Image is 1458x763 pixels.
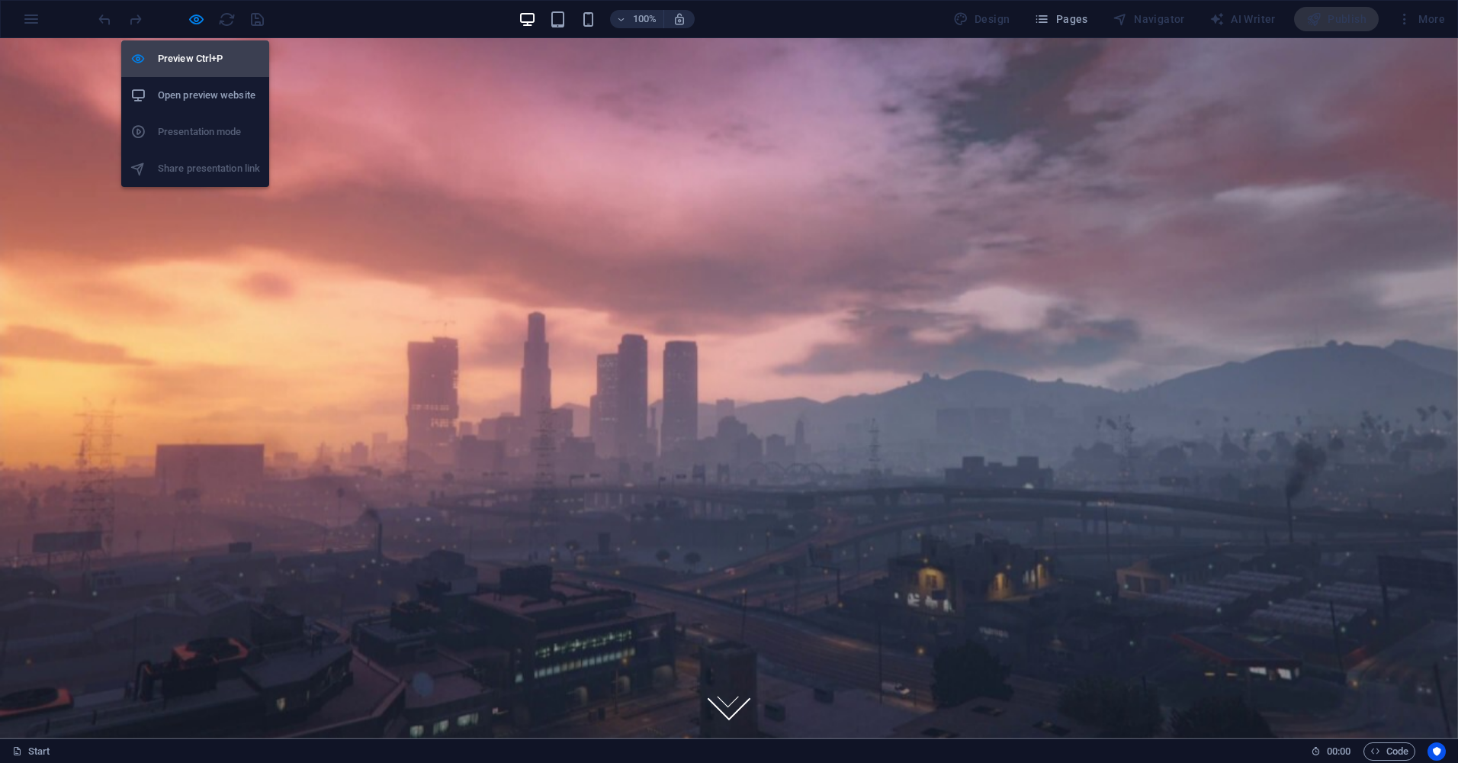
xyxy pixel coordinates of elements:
[1370,742,1408,761] span: Code
[1327,742,1350,761] span: 00 00
[1034,11,1087,27] span: Pages
[158,86,260,105] h6: Open preview website
[1427,742,1446,761] button: Usercentrics
[673,12,686,26] i: On resize automatically adjust zoom level to fit chosen device.
[1028,7,1093,31] button: Pages
[1363,742,1415,761] button: Code
[610,10,664,28] button: 100%
[12,742,50,761] a: Click to cancel selection. Double-click to open Pages
[158,50,260,68] h6: Preview Ctrl+P
[947,7,1016,31] div: Design (Ctrl+Alt+Y)
[1311,742,1351,761] h6: Session time
[633,10,657,28] h6: 100%
[1338,745,1340,757] span: :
